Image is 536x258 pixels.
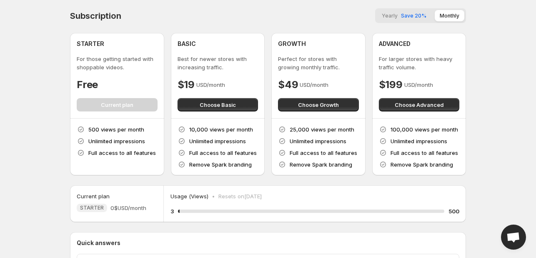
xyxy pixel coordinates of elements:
button: YearlySave 20% [377,10,431,21]
p: 25,000 views per month [290,125,354,134]
p: Unlimited impressions [290,137,346,145]
p: 10,000 views per month [189,125,253,134]
span: STARTER [80,205,104,211]
p: Usage (Views) [170,192,208,200]
span: Choose Basic [200,101,236,109]
h5: 3 [170,207,174,215]
p: For those getting started with shoppable videos. [77,55,158,71]
h4: $199 [379,78,403,91]
p: 100,000 views per month [391,125,458,134]
h4: BASIC [178,40,196,48]
p: 500 views per month [88,125,144,134]
span: Choose Advanced [395,101,443,109]
p: Quick answers [77,239,459,247]
p: For larger stores with heavy traffic volume. [379,55,460,71]
p: Best for newer stores with increasing traffic. [178,55,258,71]
p: Remove Spark branding [391,160,453,169]
span: Yearly [382,13,398,19]
span: 0$ USD/month [110,204,146,212]
p: Full access to all features [391,149,458,157]
h4: STARTER [77,40,104,48]
p: Unlimited impressions [391,137,447,145]
p: Perfect for stores with growing monthly traffic. [278,55,359,71]
h4: Free [77,78,98,91]
span: Choose Growth [298,101,339,109]
p: Full access to all features [88,149,156,157]
h4: ADVANCED [379,40,411,48]
button: Choose Advanced [379,98,460,111]
button: Choose Basic [178,98,258,111]
p: Unlimited impressions [189,137,246,145]
p: Full access to all features [189,149,257,157]
h4: $19 [178,78,195,91]
div: Open chat [501,225,526,250]
p: Unlimited impressions [88,137,145,145]
button: Monthly [435,10,464,21]
h4: $49 [278,78,298,91]
h4: Subscription [70,11,121,21]
p: • [212,192,215,200]
p: USD/month [300,81,328,89]
h5: Current plan [77,192,110,200]
h4: GROWTH [278,40,306,48]
span: Save 20% [401,13,426,19]
p: Full access to all features [290,149,357,157]
p: Resets on [DATE] [218,192,262,200]
p: USD/month [404,81,433,89]
h5: 500 [448,207,459,215]
p: USD/month [196,81,225,89]
p: Remove Spark branding [290,160,352,169]
button: Choose Growth [278,98,359,111]
p: Remove Spark branding [189,160,252,169]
